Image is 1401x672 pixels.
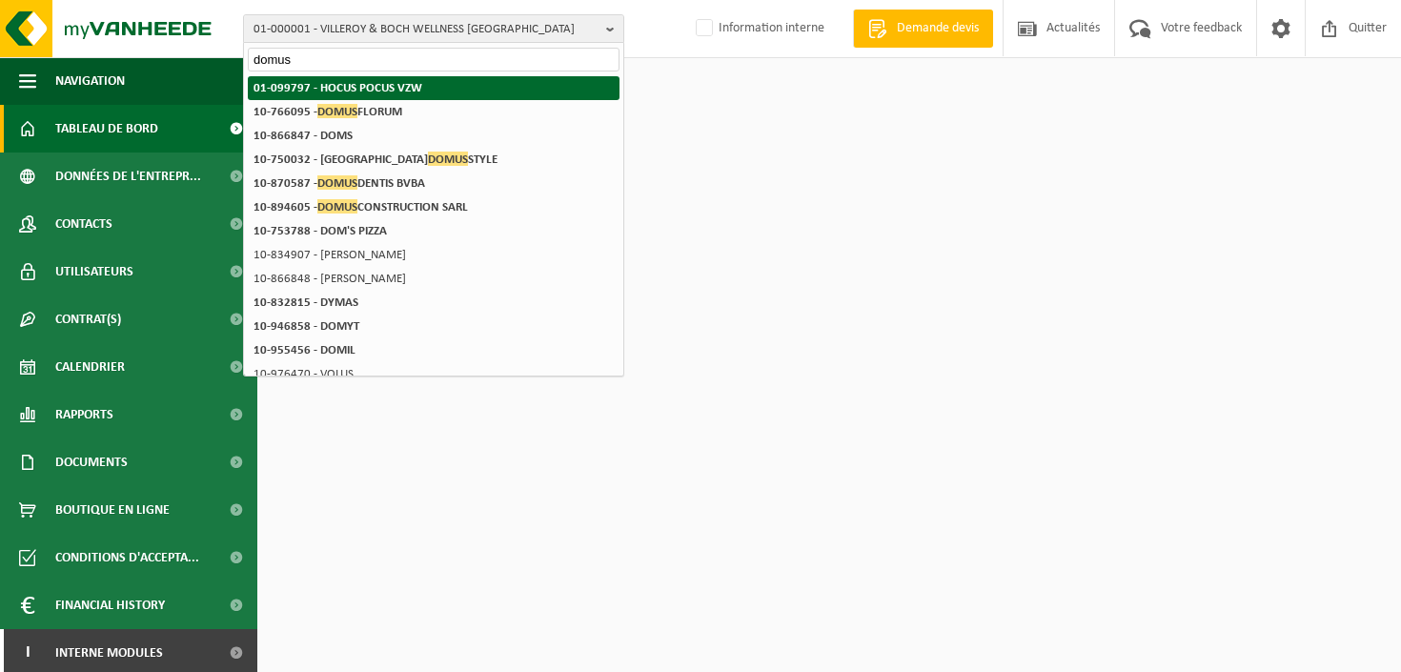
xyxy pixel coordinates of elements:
[55,343,125,391] span: Calendrier
[892,19,984,38] span: Demande devis
[317,175,357,190] span: DOMUS
[254,15,599,44] span: 01-000001 - VILLEROY & BOCH WELLNESS [GEOGRAPHIC_DATA]
[317,199,357,214] span: DOMUS
[55,438,128,486] span: Documents
[428,152,468,166] span: DOMUS
[853,10,993,48] a: Demande devis
[254,225,387,237] strong: 10-753788 - DOM'S PIZZA
[248,243,619,267] li: 10-834907 - [PERSON_NAME]
[55,57,125,105] span: Navigation
[55,105,158,153] span: Tableau de bord
[55,486,170,534] span: Boutique en ligne
[254,199,468,214] strong: 10-894605 - CONSTRUCTION SARL
[55,534,199,581] span: Conditions d'accepta...
[55,581,165,629] span: Financial History
[248,362,619,386] li: 10-976470 - VOLUS
[254,82,422,94] strong: 01-099797 - HOCUS POCUS VZW
[254,296,358,309] strong: 10-832815 - DYMAS
[317,104,357,118] span: DOMUS
[55,153,201,200] span: Données de l'entrepr...
[254,344,355,356] strong: 10-955456 - DOMIL
[254,175,425,190] strong: 10-870587 - DENTIS BVBA
[254,320,359,333] strong: 10-946858 - DOMYT
[55,248,133,295] span: Utilisateurs
[254,152,497,166] strong: 10-750032 - [GEOGRAPHIC_DATA] STYLE
[254,104,402,118] strong: 10-766095 - FLORUM
[248,48,619,71] input: Chercher des succursales liées
[55,391,113,438] span: Rapports
[692,14,824,43] label: Information interne
[55,295,121,343] span: Contrat(s)
[55,200,112,248] span: Contacts
[243,14,624,43] button: 01-000001 - VILLEROY & BOCH WELLNESS [GEOGRAPHIC_DATA]
[254,130,353,142] strong: 10-866847 - DOMS
[248,267,619,291] li: 10-866848 - [PERSON_NAME]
